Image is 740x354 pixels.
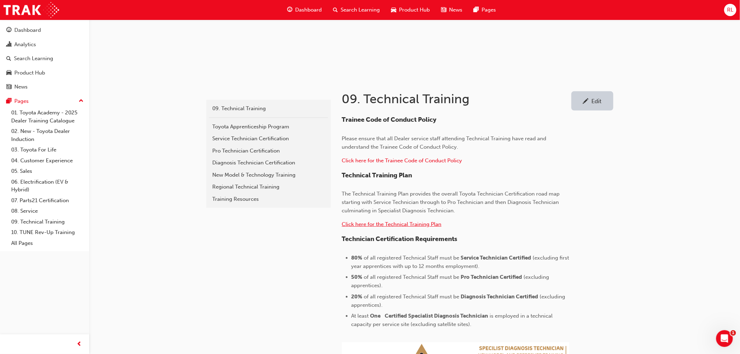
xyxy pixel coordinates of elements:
span: Certified Specialist Diagnosis Technician [385,313,489,319]
span: Service Technician Certified [461,255,532,261]
a: 09. Technical Training [209,102,328,115]
span: At least [351,313,369,319]
span: prev-icon [77,340,82,349]
span: News [449,6,463,14]
a: 04. Customer Experience [8,155,86,166]
a: 01. Toyota Academy - 2025 Dealer Training Catalogue [8,107,86,126]
span: (excluding apprentices). [351,293,567,308]
a: Product Hub [3,66,86,79]
a: New Model & Technology Training [209,169,328,181]
span: car-icon [391,6,397,14]
div: Service Technician Certification [213,135,325,143]
span: pages-icon [474,6,479,14]
iframe: Intercom live chat [716,330,733,347]
div: Search Learning [14,55,53,63]
div: News [14,83,28,91]
a: Service Technician Certification [209,133,328,145]
span: One [370,313,381,319]
a: Analytics [3,38,86,51]
span: pencil-icon [583,98,589,105]
button: DashboardAnalyticsSearch LearningProduct HubNews [3,22,86,95]
span: 1 [731,330,736,336]
a: 05. Sales [8,166,86,177]
a: ​Click here for the Technical Training Plan [342,221,442,227]
a: Dashboard [3,24,86,37]
a: Pro Technician Certification [209,145,328,157]
div: Edit [592,98,602,105]
span: of all registered Technical Staff must be [364,274,460,280]
span: Pages [482,6,496,14]
a: 06. Electrification (EV & Hybrid) [8,177,86,195]
button: RL [724,4,737,16]
span: news-icon [6,84,12,90]
a: news-iconNews [436,3,468,17]
img: Trak [3,2,59,18]
button: Pages [3,95,86,108]
div: Analytics [14,41,36,49]
div: Diagnosis Technician Certification [213,159,325,167]
div: Pages [14,97,29,105]
a: Toyota Apprenticeship Program [209,121,328,133]
a: 07. Parts21 Certification [8,195,86,206]
span: guage-icon [287,6,293,14]
span: Trainee Code of Conduct Policy [342,116,437,123]
span: 20% [351,293,363,300]
span: guage-icon [6,27,12,34]
a: 10. TUNE Rev-Up Training [8,227,86,238]
div: Product Hub [14,69,45,77]
span: RL [727,6,733,14]
a: Diagnosis Technician Certification [209,157,328,169]
div: Regional Technical Training [213,183,325,191]
div: New Model & Technology Training [213,171,325,179]
span: Please ensure that all Dealer service staff attending Technical Training have read and understand... [342,135,548,150]
a: 02. New - Toyota Dealer Induction [8,126,86,144]
span: news-icon [441,6,447,14]
a: Click here for the Trainee Code of Conduct Policy [342,157,462,164]
div: 09. Technical Training [213,105,325,113]
a: car-iconProduct Hub [386,3,436,17]
span: up-icon [79,97,84,106]
a: News [3,80,86,93]
span: pages-icon [6,98,12,105]
span: Dashboard [296,6,322,14]
a: 08. Service [8,206,86,217]
a: All Pages [8,238,86,249]
span: Pro Technician Certified [461,274,522,280]
span: search-icon [333,6,338,14]
span: Diagnosis Technician Certified [461,293,539,300]
a: Training Resources [209,193,328,205]
span: car-icon [6,70,12,76]
a: Edit [571,91,613,111]
span: Click here for the Technical Training Plan [342,221,442,227]
a: 03. Toyota For Life [8,144,86,155]
a: search-iconSearch Learning [328,3,386,17]
span: The Technical Training Plan provides the overall Toyota Technician Certification road map startin... [342,191,561,214]
span: 80% [351,255,363,261]
a: Regional Technical Training [209,181,328,193]
span: Product Hub [399,6,430,14]
div: Dashboard [14,26,41,34]
span: Technical Training Plan [342,171,412,179]
span: Technician Certification Requirements [342,235,457,243]
div: Pro Technician Certification [213,147,325,155]
span: search-icon [6,56,11,62]
a: pages-iconPages [468,3,502,17]
h1: 09. Technical Training [342,91,571,107]
span: Search Learning [341,6,380,14]
span: chart-icon [6,42,12,48]
span: 50% [351,274,363,280]
div: Training Resources [213,195,325,203]
span: (excluding first year apprentices with up to 12 months employment). [351,255,571,269]
span: of all registered Technical Staff must be [364,293,460,300]
span: of all registered Technical Staff must be [364,255,460,261]
a: guage-iconDashboard [282,3,328,17]
a: 09. Technical Training [8,217,86,227]
a: Search Learning [3,52,86,65]
div: Toyota Apprenticeship Program [213,123,325,131]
